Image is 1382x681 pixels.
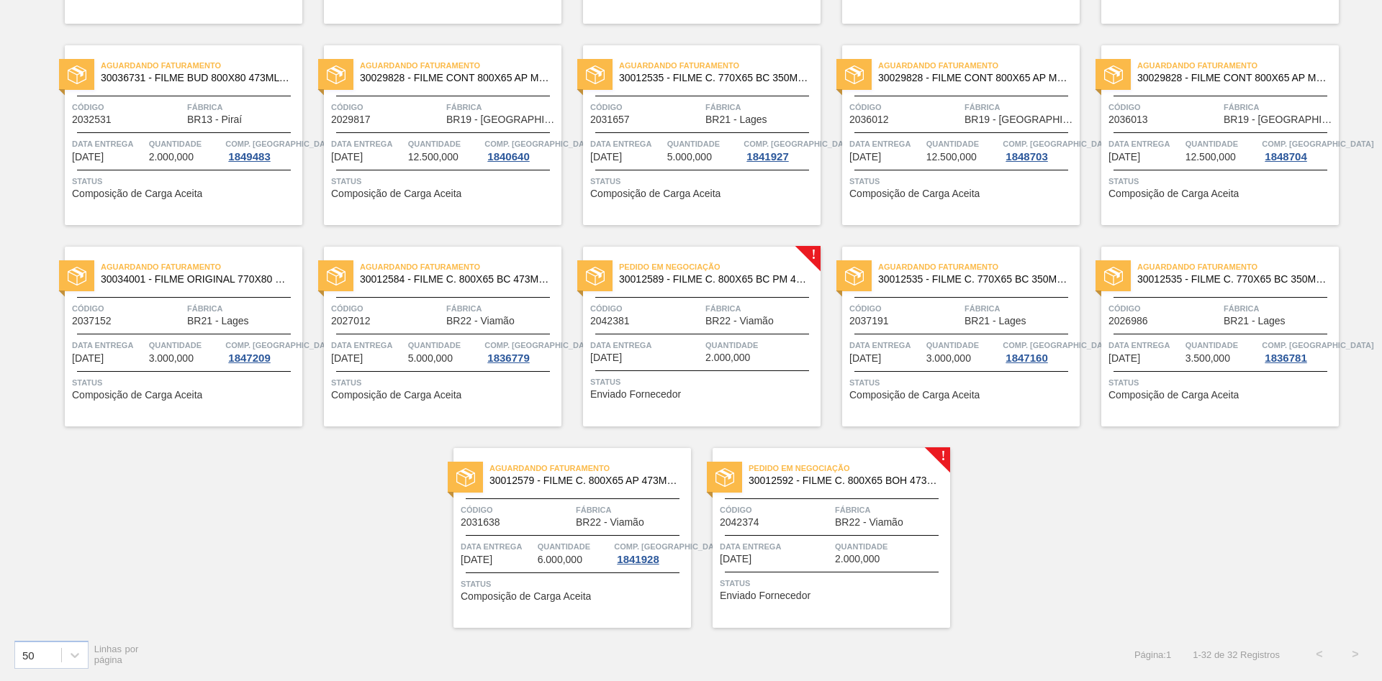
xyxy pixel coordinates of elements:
[72,114,112,125] span: 2032531
[1185,353,1230,364] span: 3.500,000
[149,152,194,163] span: 2.000,000
[187,100,299,114] span: Fábrica
[72,353,104,364] span: 01/11/2025
[1108,188,1239,199] span: Composição de Carga Aceita
[849,301,961,316] span: Código
[461,554,492,565] span: 15/11/2025
[878,73,1068,83] span: 30029828 - FILME CONT 800X65 AP MP 473 C12 429
[360,73,550,83] span: 30029828 - FILME CONT 800X65 AP MP 473 C12 429
[101,274,291,285] span: 30034001 - FILME ORIGINAL 770X80 350X12 MP
[1262,151,1309,163] div: 1848704
[446,114,558,125] span: BR19 - Nova Rio
[1224,114,1335,125] span: BR19 - Nova Rio
[1108,137,1182,151] span: Data Entrega
[926,152,977,163] span: 12.500,000
[360,58,561,73] span: Aguardando Faturamento
[72,390,202,401] span: Composição de Carga Aceita
[849,152,881,163] span: 31/10/2025
[849,316,889,326] span: 2037191
[926,137,1000,151] span: Quantidade
[590,114,630,125] span: 2031657
[101,260,302,274] span: Aguardando Faturamento
[705,352,750,363] span: 2.000,000
[94,644,139,665] span: Linhas por página
[72,100,184,114] span: Código
[1108,301,1220,316] span: Código
[878,58,1080,73] span: Aguardando Faturamento
[331,188,461,199] span: Composição de Carga Aceita
[149,137,222,151] span: Quantidade
[484,137,596,151] span: Comp. Carga
[538,554,582,565] span: 6.000,000
[1224,100,1335,114] span: Fábrica
[101,58,302,73] span: Aguardando Faturamento
[1301,636,1337,672] button: <
[72,152,104,163] span: 21/10/2025
[360,260,561,274] span: Aguardando Faturamento
[1137,73,1327,83] span: 30029828 - FILME CONT 800X65 AP MP 473 C12 429
[590,352,622,363] span: 01/11/2025
[1108,316,1148,326] span: 2026986
[849,174,1076,188] span: Status
[327,65,345,84] img: status
[965,114,1076,125] span: BR19 - Nova Rio
[1108,390,1239,401] span: Composição de Carga Aceita
[849,114,889,125] span: 2036012
[331,353,363,364] span: 01/11/2025
[225,338,299,364] a: Comp. [GEOGRAPHIC_DATA]1847209
[835,554,880,565] span: 2.000,000
[1262,352,1309,364] div: 1836781
[1224,301,1335,316] span: Fábrica
[1337,636,1373,672] button: >
[72,316,112,326] span: 2037152
[849,188,980,199] span: Composição de Carga Aceita
[149,353,194,364] span: 3.000,000
[1108,152,1140,163] span: 31/10/2025
[619,58,821,73] span: Aguardando Faturamento
[446,100,558,114] span: Fábrica
[68,267,86,285] img: status
[187,301,299,316] span: Fábrica
[302,247,561,426] a: statusAguardando Faturamento30012584 - FILME C. 800X65 BC 473ML C12 429Código2027012FábricaBR22 -...
[720,576,947,590] span: Status
[72,137,145,151] span: Data Entrega
[446,316,515,326] span: BR22 - Viamão
[484,338,596,352] span: Comp. Carga
[590,301,702,316] span: Código
[835,539,947,554] span: Quantidade
[408,152,459,163] span: 12.500,000
[225,338,337,352] span: Comp. Carga
[72,375,299,390] span: Status
[614,554,661,565] div: 1841928
[749,461,950,475] span: Pedido em Negociação
[590,316,630,326] span: 2042381
[744,137,855,151] span: Comp. Carga
[1108,100,1220,114] span: Código
[878,260,1080,274] span: Aguardando Faturamento
[187,316,249,326] span: BR21 - Lages
[72,174,299,188] span: Status
[1003,352,1050,364] div: 1847160
[1108,114,1148,125] span: 2036013
[849,137,923,151] span: Data Entrega
[878,274,1068,285] span: 30012535 - FILME C. 770X65 BC 350ML C12 429
[1137,260,1339,274] span: Aguardando Faturamento
[720,539,831,554] span: Data Entrega
[331,174,558,188] span: Status
[965,316,1026,326] span: BR21 - Lages
[1262,137,1373,151] span: Comp. Carga
[821,247,1080,426] a: statusAguardando Faturamento30012535 - FILME C. 770X65 BC 350ML C12 429Código2037191FábricaBR21 -...
[586,267,605,285] img: status
[619,73,809,83] span: 30012535 - FILME C. 770X65 BC 350ML C12 429
[22,649,35,661] div: 50
[149,338,222,352] span: Quantidade
[705,338,817,352] span: Quantidade
[1137,274,1327,285] span: 30012535 - FILME C. 770X65 BC 350ML C12 429
[720,503,831,517] span: Código
[1108,375,1335,390] span: Status
[72,301,184,316] span: Código
[331,114,371,125] span: 2029817
[72,188,202,199] span: Composição de Carga Aceita
[590,375,817,389] span: Status
[705,316,774,326] span: BR22 - Viamão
